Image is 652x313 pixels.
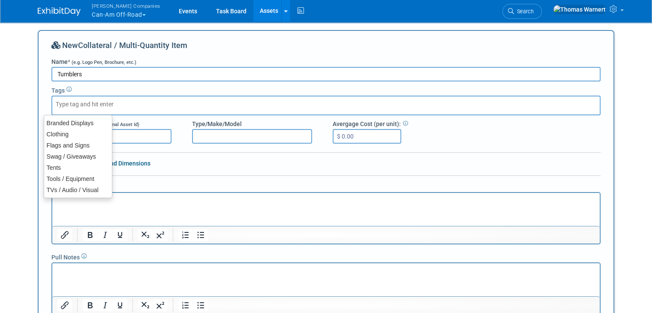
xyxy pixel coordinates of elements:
[44,117,112,129] div: Branded Displays
[502,4,542,19] a: Search
[51,40,601,57] div: New
[51,57,136,66] label: Name
[44,129,112,140] div: Clothing
[153,229,168,241] button: Superscript
[72,60,136,65] span: (e.g. Logo Pen, Brochure, etc.)
[51,251,601,262] div: Pull Notes
[98,299,112,311] button: Italic
[153,299,168,311] button: Superscript
[83,229,97,241] button: Bold
[514,8,534,15] span: Search
[38,7,81,16] img: ExhibitDay
[178,299,193,311] button: Numbered list
[193,229,208,241] button: Bullet list
[44,162,112,173] div: Tents
[44,184,112,196] div: TVs / Audio / Visual
[192,120,242,128] label: Type/Make/Model
[83,299,97,311] button: Bold
[193,299,208,311] button: Bullet list
[553,5,606,14] img: Thomas Warnert
[44,173,112,184] div: Tools / Equipment
[52,263,600,296] iframe: Rich Text Area
[92,1,160,10] span: [PERSON_NAME] Companies
[333,120,401,127] span: Avergage Cost (per unit):
[93,122,139,127] span: (i.e. Internal Asset Id)
[57,229,72,241] button: Insert/edit link
[57,299,72,311] button: Insert/edit link
[78,41,187,50] span: Collateral / Multi-Quantity Item
[52,193,600,226] iframe: Rich Text Area
[51,84,601,95] div: Tags
[44,151,112,162] div: Swag / Giveaways
[98,229,112,241] button: Italic
[113,229,127,241] button: Underline
[113,299,127,311] button: Underline
[138,299,153,311] button: Subscript
[44,140,112,151] div: Flags and Signs
[178,229,193,241] button: Numbered list
[56,100,124,108] input: Type tag and hit enter
[138,229,153,241] button: Subscript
